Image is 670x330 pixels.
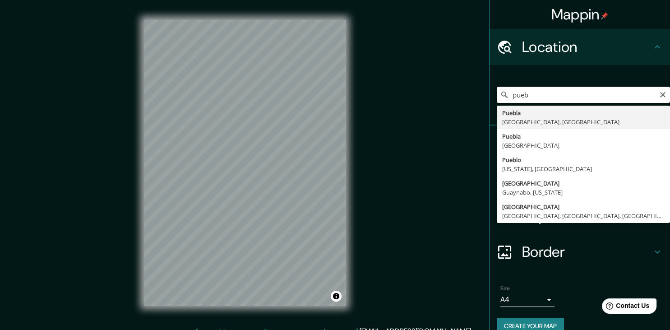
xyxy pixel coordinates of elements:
[522,207,652,225] h4: Layout
[490,198,670,234] div: Layout
[551,5,609,23] h4: Mappin
[590,295,660,320] iframe: Help widget launcher
[522,38,652,56] h4: Location
[500,285,510,293] label: Size
[502,132,665,141] div: Puebla
[490,234,670,270] div: Border
[497,87,670,103] input: Pick your city or area
[331,291,342,302] button: Toggle attribution
[502,202,665,211] div: [GEOGRAPHIC_DATA]
[502,155,665,164] div: Pueblo
[502,188,665,197] div: Guaynabo, [US_STATE]
[502,108,665,117] div: Puebla
[490,29,670,65] div: Location
[522,243,652,261] h4: Border
[490,162,670,198] div: Style
[500,293,554,307] div: A4
[659,90,666,98] button: Clear
[502,211,665,220] div: [GEOGRAPHIC_DATA], [GEOGRAPHIC_DATA], [GEOGRAPHIC_DATA]
[502,141,665,150] div: [GEOGRAPHIC_DATA]
[502,117,665,126] div: [GEOGRAPHIC_DATA], [GEOGRAPHIC_DATA]
[144,20,346,306] canvas: Map
[502,179,665,188] div: [GEOGRAPHIC_DATA]
[502,164,665,173] div: [US_STATE], [GEOGRAPHIC_DATA]
[601,12,608,19] img: pin-icon.png
[490,125,670,162] div: Pins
